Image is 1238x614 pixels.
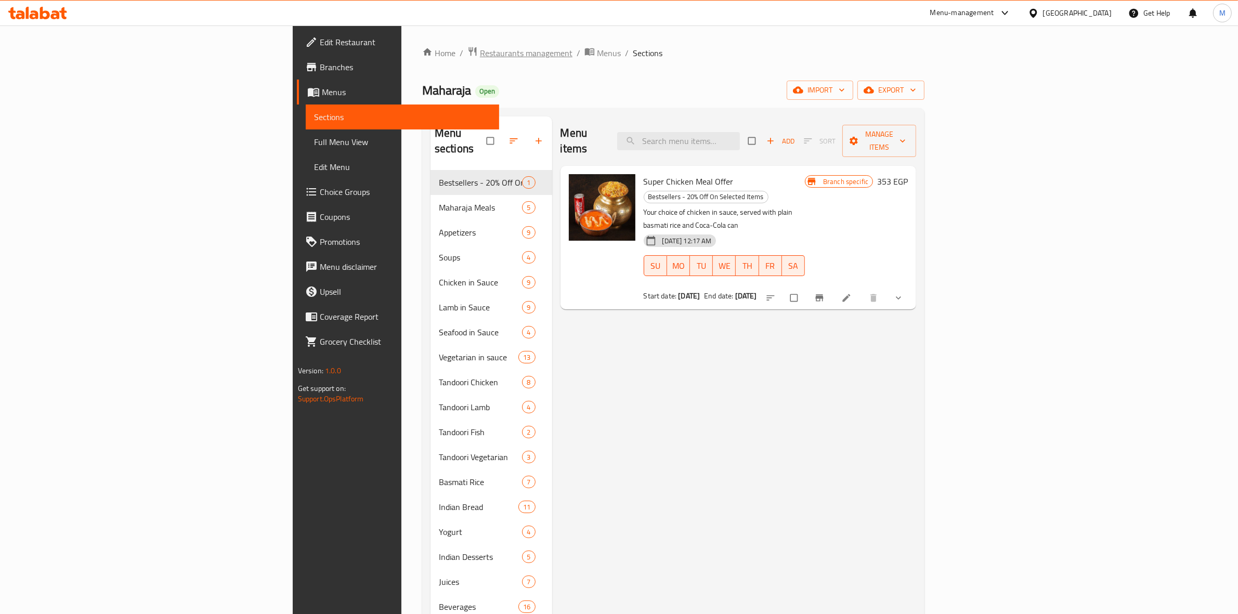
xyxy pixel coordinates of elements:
[314,161,491,173] span: Edit Menu
[518,351,535,363] div: items
[644,191,768,203] span: Bestsellers - 20% Off On Selected Items
[320,211,491,223] span: Coupons
[523,228,535,238] span: 9
[522,226,535,239] div: items
[439,576,522,588] span: Juices
[742,131,764,151] span: Select section
[439,376,522,388] div: Tandoori Chicken
[522,526,535,538] div: items
[522,551,535,563] div: items
[1219,7,1226,19] span: M
[717,258,732,273] span: WE
[306,154,500,179] a: Edit Menu
[764,133,797,149] span: Add item
[439,600,518,613] span: Beverages
[523,452,535,462] span: 3
[862,286,887,309] button: delete
[523,552,535,562] span: 5
[522,451,535,463] div: items
[518,501,535,513] div: items
[759,286,784,309] button: sort-choices
[297,30,500,55] a: Edit Restaurant
[439,176,522,189] div: Bestsellers - 20% Off On Selected Items
[439,476,522,488] span: Basmati Rice
[523,203,535,213] span: 5
[735,289,757,303] b: [DATE]
[523,527,535,537] span: 4
[431,420,552,445] div: Tandoori Fish2
[439,226,522,239] span: Appetizers
[439,351,518,363] div: Vegetarian in sauce
[502,129,527,152] span: Sort sections
[523,178,535,188] span: 1
[322,86,491,98] span: Menus
[439,401,522,413] span: Tandoori Lamb
[480,131,502,151] span: Select all sections
[597,47,621,59] span: Menus
[866,84,916,97] span: export
[523,303,535,312] span: 9
[887,286,912,309] button: show more
[523,427,535,437] span: 2
[759,255,782,276] button: FR
[320,186,491,198] span: Choice Groups
[297,55,500,80] a: Branches
[786,258,801,273] span: SA
[320,36,491,48] span: Edit Restaurant
[930,7,994,19] div: Menu-management
[297,229,500,254] a: Promotions
[644,289,677,303] span: Start date:
[787,81,853,100] button: import
[439,301,522,313] div: Lamb in Sauce
[422,46,924,60] nav: breadcrumb
[439,201,522,214] span: Maharaja Meals
[522,576,535,588] div: items
[522,426,535,438] div: items
[431,544,552,569] div: Indian Desserts5
[713,255,736,276] button: WE
[431,170,552,195] div: Bestsellers - 20% Off On Selected Items1
[431,195,552,220] div: Maharaja Meals5
[648,258,663,273] span: SU
[704,289,733,303] span: End date:
[480,47,572,59] span: Restaurants management
[439,426,522,438] span: Tandoori Fish
[740,258,754,273] span: TH
[522,326,535,338] div: items
[877,174,908,189] h6: 353 EGP
[431,445,552,469] div: Tandoori Vegetarian3
[439,526,522,538] div: Yogurt
[439,276,522,289] span: Chicken in Sauce
[431,519,552,544] div: Yogurt4
[795,84,845,97] span: import
[320,61,491,73] span: Branches
[523,278,535,288] span: 9
[763,258,778,273] span: FR
[522,176,535,189] div: items
[297,179,500,204] a: Choice Groups
[431,270,552,295] div: Chicken in Sauce9
[431,569,552,594] div: Juices7
[439,251,522,264] span: Soups
[523,402,535,412] span: 4
[644,174,734,189] span: Super Chicken Meal Offer
[736,255,759,276] button: TH
[306,129,500,154] a: Full Menu View
[298,392,364,406] a: Support.OpsPlatform
[298,382,346,395] span: Get support on:
[519,602,535,612] span: 16
[671,258,686,273] span: MO
[320,285,491,298] span: Upsell
[431,320,552,345] div: Seafood in Sauce4
[797,133,842,149] span: Select section first
[522,276,535,289] div: items
[320,310,491,323] span: Coverage Report
[431,245,552,270] div: Soups4
[523,253,535,263] span: 4
[439,451,522,463] div: Tandoori Vegetarian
